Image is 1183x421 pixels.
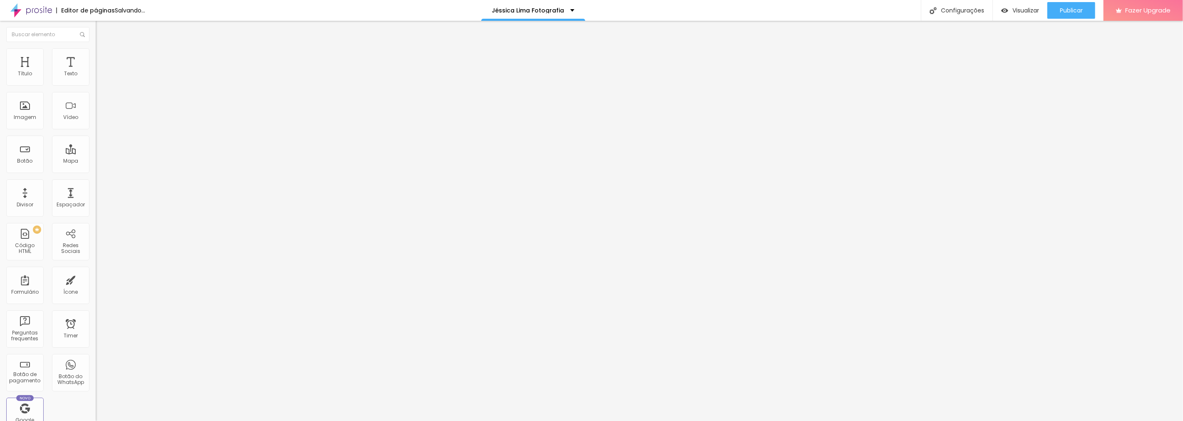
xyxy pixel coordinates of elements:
[57,202,85,208] div: Espaçador
[8,330,41,342] div: Perguntas frequentes
[80,32,85,37] img: Icone
[63,158,78,164] div: Mapa
[1001,7,1008,14] img: view-1.svg
[6,27,89,42] input: Buscar elemento
[8,371,41,384] div: Botão de pagamento
[115,7,145,13] div: Salvando...
[56,7,115,13] div: Editor de páginas
[11,289,39,295] div: Formulário
[14,114,36,120] div: Imagem
[1012,7,1039,14] span: Visualizar
[17,158,33,164] div: Botão
[492,7,564,13] p: Jéssica Lima Fotografia
[8,243,41,255] div: Código HTML
[63,114,78,120] div: Vídeo
[1060,7,1083,14] span: Publicar
[1125,7,1171,14] span: Fazer Upgrade
[64,289,78,295] div: Ícone
[993,2,1047,19] button: Visualizar
[1047,2,1095,19] button: Publicar
[64,71,77,77] div: Texto
[64,333,78,339] div: Timer
[930,7,937,14] img: Icone
[96,21,1183,421] iframe: Editor
[54,243,87,255] div: Redes Sociais
[17,202,33,208] div: Divisor
[16,395,34,401] div: Novo
[54,374,87,386] div: Botão do WhatsApp
[18,71,32,77] div: Título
